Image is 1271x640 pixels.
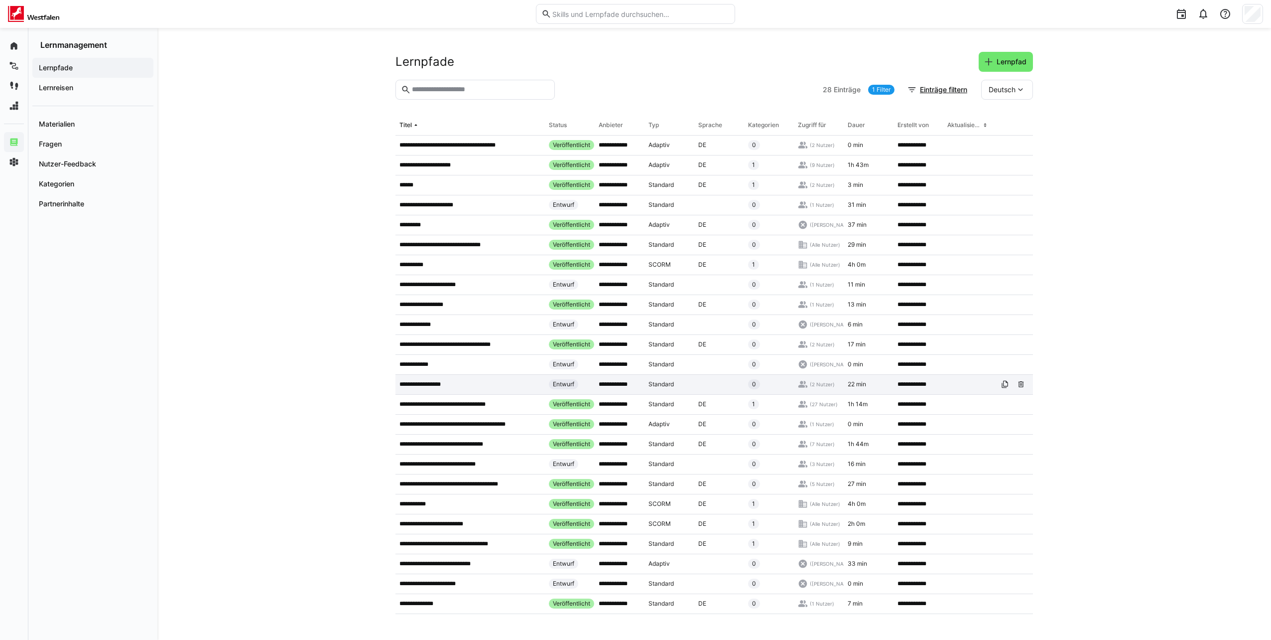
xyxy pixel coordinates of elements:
[810,480,835,487] span: (5 Nutzer)
[989,85,1016,95] span: Deutsch
[752,600,756,608] span: 0
[848,420,863,428] span: 0 min
[848,301,866,309] span: 13 min
[648,221,670,229] span: Adaptiv
[648,520,671,528] span: SCORM
[648,301,674,309] span: Standard
[752,540,755,548] span: 1
[648,261,671,269] span: SCORM
[698,161,706,169] span: DE
[848,241,866,249] span: 29 min
[648,161,670,169] span: Adaptiv
[848,281,865,289] span: 11 min
[553,181,590,189] span: Veröffentlicht
[648,141,670,149] span: Adaptiv
[648,540,674,548] span: Standard
[553,201,574,209] span: Entwurf
[553,400,590,408] span: Veröffentlicht
[698,301,706,309] span: DE
[553,340,590,348] span: Veröffentlicht
[648,281,674,289] span: Standard
[752,360,756,368] span: 0
[848,181,863,189] span: 3 min
[752,301,756,309] span: 0
[810,261,840,268] span: (Alle Nutzer)
[848,340,866,348] span: 17 min
[648,600,674,608] span: Standard
[553,320,574,328] span: Entwurf
[698,221,706,229] span: DE
[553,520,590,528] span: Veröffentlicht
[752,500,755,508] span: 1
[553,440,590,448] span: Veröffentlicht
[810,361,855,368] span: ([PERSON_NAME])
[648,580,674,588] span: Standard
[553,540,590,548] span: Veröffentlicht
[698,520,706,528] span: DE
[752,181,755,189] span: 1
[553,480,590,488] span: Veröffentlicht
[648,380,674,388] span: Standard
[553,301,590,309] span: Veröffentlicht
[848,360,863,368] span: 0 min
[848,141,863,149] span: 0 min
[553,281,574,289] span: Entwurf
[947,121,981,129] div: Aktualisiert am
[848,520,865,528] span: 2h 0m
[810,341,835,348] span: (2 Nutzer)
[648,440,674,448] span: Standard
[752,141,756,149] span: 0
[752,580,756,588] span: 0
[748,121,779,129] div: Kategorien
[698,181,706,189] span: DE
[648,181,674,189] span: Standard
[810,461,835,468] span: (3 Nutzer)
[698,600,706,608] span: DE
[553,460,574,468] span: Entwurf
[810,301,834,308] span: (1 Nutzer)
[551,9,730,18] input: Skills und Lernpfade durchsuchen…
[698,440,706,448] span: DE
[648,560,670,568] span: Adaptiv
[698,121,722,129] div: Sprache
[834,85,861,95] span: Einträge
[810,540,840,547] span: (Alle Nutzer)
[810,580,855,587] span: ([PERSON_NAME])
[752,440,756,448] span: 0
[553,261,590,269] span: Veröffentlicht
[553,221,590,229] span: Veröffentlicht
[752,161,755,169] span: 1
[553,241,590,249] span: Veröffentlicht
[553,560,574,568] span: Entwurf
[810,321,855,328] span: ([PERSON_NAME])
[553,600,590,608] span: Veröffentlicht
[810,201,834,208] span: (1 Nutzer)
[848,580,863,588] span: 0 min
[698,241,706,249] span: DE
[848,380,866,388] span: 22 min
[848,400,868,408] span: 1h 14m
[648,360,674,368] span: Standard
[848,261,866,269] span: 4h 0m
[752,560,756,568] span: 0
[648,241,674,249] span: Standard
[752,281,756,289] span: 0
[553,500,590,508] span: Veröffentlicht
[648,400,674,408] span: Standard
[918,85,969,95] span: Einträge filtern
[848,221,867,229] span: 37 min
[848,161,869,169] span: 1h 43m
[553,161,590,169] span: Veröffentlicht
[810,181,835,188] span: (2 Nutzer)
[698,340,706,348] span: DE
[823,85,832,95] span: 28
[995,57,1028,67] span: Lernpfad
[897,121,929,129] div: Erstellt von
[979,52,1033,72] button: Lernpfad
[752,380,756,388] span: 0
[752,400,755,408] span: 1
[752,520,755,528] span: 1
[752,420,756,428] span: 0
[848,320,863,328] span: 6 min
[553,141,590,149] span: Veröffentlicht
